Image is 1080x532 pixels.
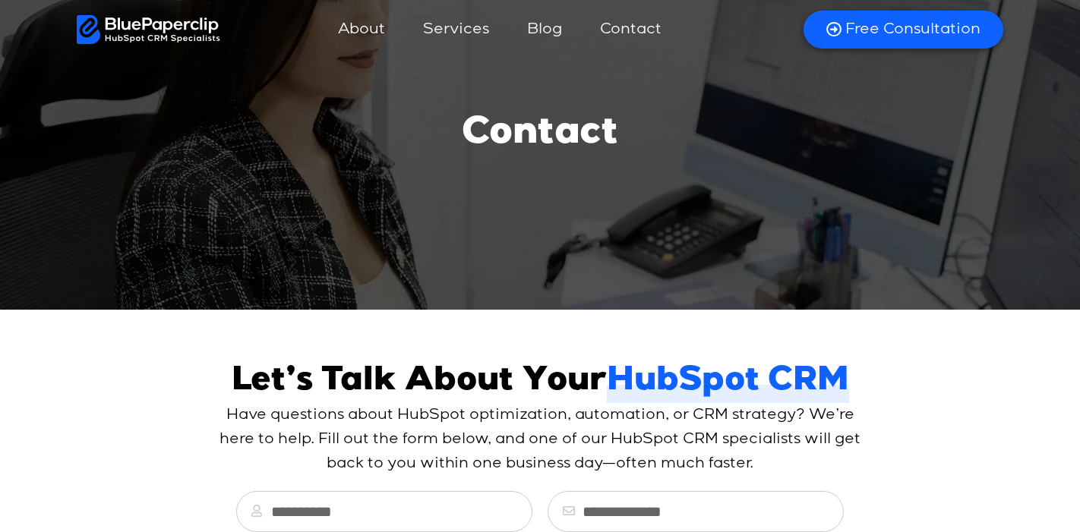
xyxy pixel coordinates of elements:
[607,363,849,403] span: HubSpot CRM
[220,11,785,48] nav: Menu
[217,403,863,476] p: Have questions about HubSpot optimization, automation, or CRM strategy? We’re here to help. Fill ...
[77,15,220,44] img: BluePaperClip Logo White
[845,20,981,39] span: Free Consultation
[408,11,504,48] a: Services
[232,363,849,403] h2: Let’s Talk About Your
[512,11,577,48] a: Blog
[804,11,1003,49] a: Free Consultation
[323,11,400,48] a: About
[462,112,618,158] h1: Contact
[585,11,677,48] a: Contact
